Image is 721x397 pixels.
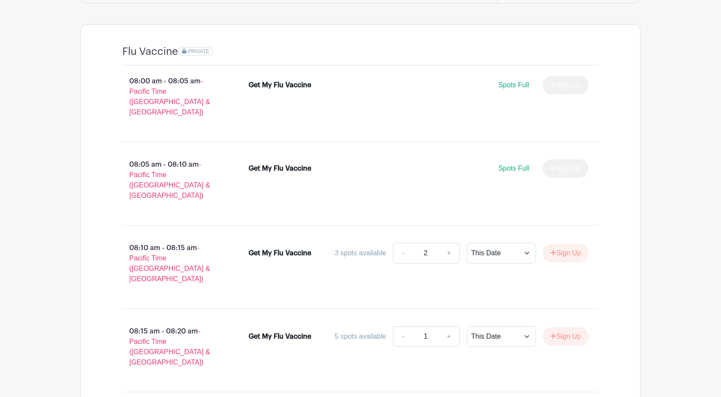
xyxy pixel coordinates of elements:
[335,331,386,342] div: 5 spots available
[129,161,210,199] span: - Pacific Time ([GEOGRAPHIC_DATA] & [GEOGRAPHIC_DATA])
[498,81,529,89] span: Spots Full
[543,244,588,262] button: Sign Up
[438,326,460,347] a: +
[543,327,588,346] button: Sign Up
[249,163,311,174] div: Get My Flu Vaccine
[249,331,311,342] div: Get My Flu Vaccine
[108,73,235,121] p: 08:00 am - 08:05 am
[335,248,386,258] div: 3 spots available
[188,48,210,54] span: PRIVATE
[129,77,210,116] span: - Pacific Time ([GEOGRAPHIC_DATA] & [GEOGRAPHIC_DATA])
[249,248,311,258] div: Get My Flu Vaccine
[498,165,529,172] span: Spots Full
[438,243,460,264] a: +
[108,239,235,288] p: 08:10 am - 08:15 am
[393,326,413,347] a: -
[129,244,210,283] span: - Pacific Time ([GEOGRAPHIC_DATA] & [GEOGRAPHIC_DATA])
[108,323,235,371] p: 08:15 am - 08:20 am
[249,80,311,90] div: Get My Flu Vaccine
[122,45,178,58] h4: Flu Vaccine
[393,243,413,264] a: -
[129,327,210,366] span: - Pacific Time ([GEOGRAPHIC_DATA] & [GEOGRAPHIC_DATA])
[108,156,235,204] p: 08:05 am - 08:10 am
